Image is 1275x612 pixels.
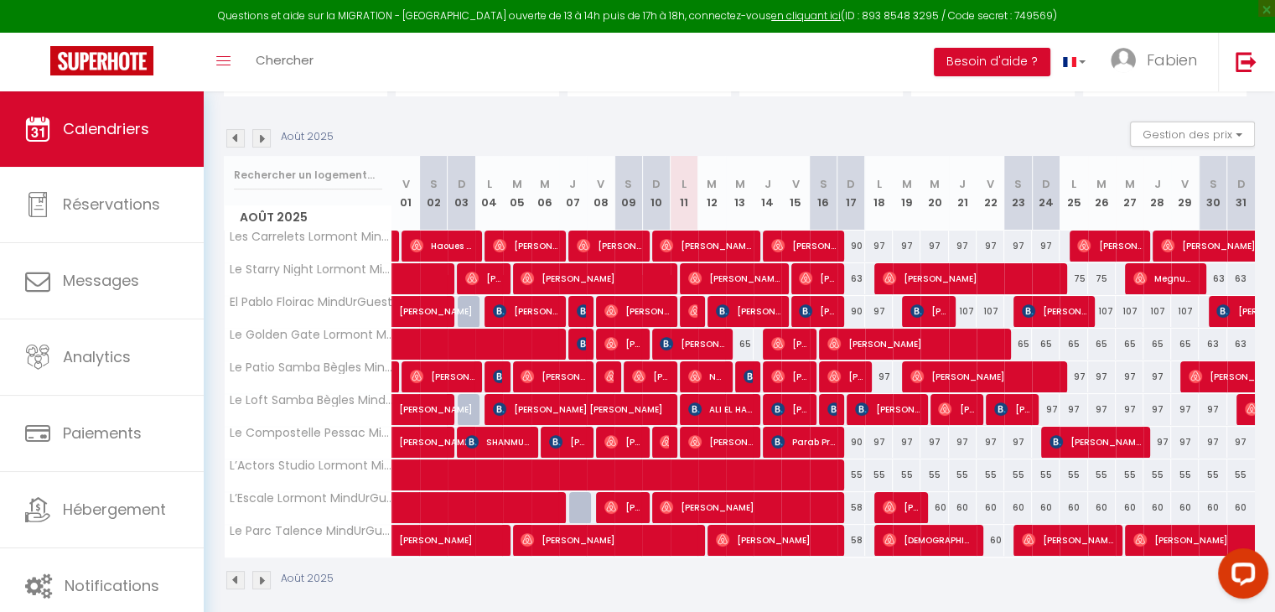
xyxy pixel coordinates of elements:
span: El Pablo Floirac MindUrGuest [227,296,392,309]
div: 97 [1227,427,1255,458]
abbr: L [487,176,492,192]
abbr: M [512,176,522,192]
th: 18 [865,156,893,231]
th: 14 [754,156,781,231]
th: 20 [920,156,948,231]
div: 97 [1004,231,1032,262]
div: 75 [1088,263,1116,294]
th: 16 [810,156,837,231]
div: 97 [1116,361,1143,392]
th: 23 [1004,156,1032,231]
span: [PERSON_NAME] [771,393,808,425]
th: 10 [642,156,670,231]
th: 15 [781,156,809,231]
abbr: V [791,176,799,192]
span: [DEMOGRAPHIC_DATA][PERSON_NAME] [883,524,975,556]
span: Le Parc Talence MindUrGuest [227,525,395,537]
abbr: M [902,176,912,192]
div: 97 [1199,394,1226,425]
th: 06 [531,156,559,231]
span: [PERSON_NAME] [493,295,557,327]
span: [PERSON_NAME] [604,295,669,327]
th: 08 [587,156,614,231]
abbr: D [1042,176,1050,192]
th: 17 [837,156,865,231]
abbr: J [569,176,576,192]
span: L’Escale Lormont MindUrGuest [227,492,395,505]
div: 55 [1060,459,1087,490]
th: 31 [1227,156,1255,231]
div: 65 [1116,329,1143,360]
div: 60 [1004,492,1032,523]
div: 97 [865,361,893,392]
abbr: J [1154,176,1161,192]
div: 97 [977,231,1004,262]
th: 26 [1088,156,1116,231]
div: 60 [1143,492,1171,523]
abbr: M [735,176,745,192]
button: Gestion des prix [1130,122,1255,147]
div: 58 [837,525,865,556]
a: [PERSON_NAME] [392,525,420,557]
span: [PERSON_NAME] [883,491,920,523]
span: [PERSON_NAME] [660,491,835,523]
span: Le Compostelle Pessac MindUrGuest [227,427,395,439]
span: [PERSON_NAME] Guitart [827,393,837,425]
th: 28 [1143,156,1171,231]
abbr: M [707,176,717,192]
th: 27 [1116,156,1143,231]
span: Le Loft Samba Bègles MindUrGuest [227,394,395,407]
abbr: J [764,176,771,192]
abbr: S [1014,176,1022,192]
span: Analytics [63,346,131,367]
span: [PERSON_NAME] [604,328,641,360]
span: [PERSON_NAME] [994,393,1031,425]
a: [PERSON_NAME] [392,361,401,393]
div: 97 [1060,361,1087,392]
div: 90 [837,427,865,458]
abbr: V [987,176,994,192]
span: [PERSON_NAME] [577,328,586,360]
span: [PERSON_NAME] [716,295,780,327]
span: [PERSON_NAME] [910,295,947,327]
span: [PERSON_NAME] [521,524,696,556]
div: 97 [920,427,948,458]
div: 97 [1088,361,1116,392]
th: 04 [475,156,503,231]
span: [PERSON_NAME] [PERSON_NAME] [771,360,808,392]
a: [PERSON_NAME] [392,394,420,426]
span: ALI EL HAIRECH [688,393,753,425]
span: [PERSON_NAME] [744,360,753,392]
div: 97 [1171,394,1199,425]
abbr: M [540,176,550,192]
div: 97 [977,427,1004,458]
div: 107 [949,296,977,327]
div: 97 [1060,394,1087,425]
a: ... Fabien [1098,33,1218,91]
span: [PERSON_NAME] [577,230,641,262]
span: Hébergement [63,499,166,520]
img: Super Booking [50,46,153,75]
span: [PERSON_NAME] [1022,295,1086,327]
th: 25 [1060,156,1087,231]
span: [PERSON_NAME] [521,262,668,294]
span: [PERSON_NAME] [399,516,553,547]
span: Août 2025 [225,205,391,230]
div: 65 [1060,329,1087,360]
span: [PERSON_NAME] [660,426,669,458]
span: [PERSON_NAME] [799,262,836,294]
div: 97 [893,427,920,458]
input: Rechercher un logement... [234,160,382,190]
abbr: V [597,176,604,192]
span: [PERSON_NAME] [410,360,474,392]
iframe: LiveChat chat widget [1205,542,1275,612]
span: Fabien [1147,49,1197,70]
span: Haoues Seniguer [410,230,474,262]
span: Megnum Gurung [1133,262,1198,294]
abbr: M [1124,176,1134,192]
abbr: J [959,176,966,192]
div: 97 [1143,394,1171,425]
div: 55 [1143,459,1171,490]
span: [PERSON_NAME] [604,360,614,392]
th: 03 [448,156,475,231]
